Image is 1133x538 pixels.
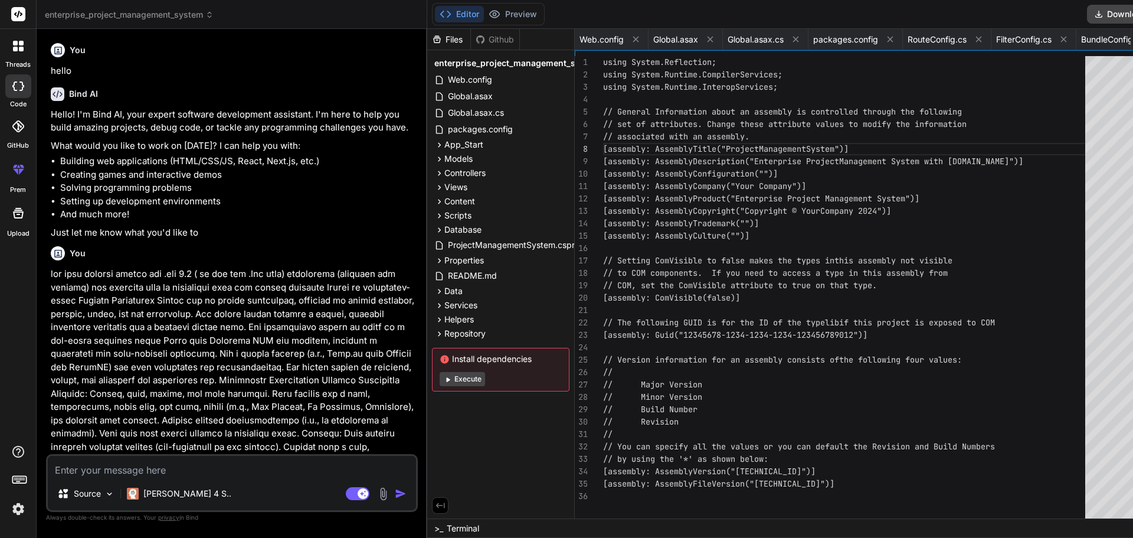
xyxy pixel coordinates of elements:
[839,441,995,452] span: lt the Revision and Build Numbers
[575,292,588,304] div: 20
[839,330,867,340] span: 012")]
[575,478,588,490] div: 35
[447,238,582,252] span: ProjectManagementSystem.csproj
[839,156,1023,167] span: Management System with [DOMAIN_NAME]")]
[839,193,919,204] span: agement System")]
[839,119,967,129] span: s to modify the information
[603,255,834,266] span: // Setting ComVisible to false makes the types in
[603,392,702,402] span: // Minor Version
[70,44,86,56] h6: You
[603,57,716,67] span: using System.Reflection;
[603,81,778,92] span: using System.Runtime.InteropServices;
[7,229,30,239] label: Upload
[444,314,474,325] span: Helpers
[575,441,588,453] div: 32
[603,206,820,216] span: [assembly: AssemblyCopyright("Copyright © Your
[603,230,749,241] span: [assembly: AssemblyCulture("")]
[60,208,415,221] li: And much more!
[575,416,588,428] div: 30
[575,205,588,217] div: 13
[444,285,463,297] span: Data
[996,34,1052,45] span: FilterConfig.cs
[434,57,600,69] span: enterprise_project_management_system
[444,181,467,193] span: Views
[603,168,778,179] span: [assembly: AssemblyConfiguration("")]
[444,167,486,179] span: Controllers
[603,156,839,167] span: [assembly: AssemblyDescription("Enterprise Project
[575,56,588,69] div: 1
[575,143,588,155] div: 8
[444,139,483,151] span: App_Start
[653,34,698,45] span: Global.asax
[575,453,588,465] div: 33
[839,106,962,117] span: lled through the following
[575,329,588,341] div: 23
[45,9,214,21] span: enterprise_project_management_system
[434,523,443,534] span: >_
[69,88,98,100] h6: Bind AI
[575,366,588,379] div: 26
[728,34,784,45] span: Global.asax.cs
[603,478,834,489] span: [assembly: AssemblyFileVersion("[TECHNICAL_ID]")]
[575,490,588,503] div: 36
[603,280,839,291] span: // COM, set the ComVisible attribute to true on th
[51,108,415,135] p: Hello! I'm Bind AI, your expert software development assistant. I'm here to help you build amazin...
[440,372,485,386] button: Execute
[603,106,839,117] span: // General Information about an assembly is contro
[74,488,101,500] p: Source
[575,106,588,118] div: 5
[575,465,588,478] div: 34
[575,81,588,93] div: 3
[603,131,749,142] span: // associated with an assembly.
[444,210,471,221] span: Scripts
[603,466,816,477] span: [assembly: AssemblyVersion("[TECHNICAL_ID]")]
[603,292,740,303] span: [assembly: ComVisible(false)]
[603,317,839,328] span: // The following GUID is for the ID of the typelib
[51,139,415,153] p: What would you like to work on [DATE]? I can help you with:
[575,242,588,255] div: 16
[444,299,477,311] span: Services
[471,34,519,45] div: Github
[51,226,415,240] p: Just let me know what you'd like to
[444,255,484,266] span: Properties
[839,317,995,328] span: if this project is exposed to COM
[376,487,390,501] img: attachment
[603,379,702,390] span: // Major Version
[575,255,588,267] div: 17
[575,230,588,242] div: 15
[575,69,588,81] div: 2
[908,34,967,45] span: RouteConfig.cs
[447,89,494,103] span: Global.asax
[575,317,588,329] div: 22
[8,499,28,519] img: settings
[603,218,759,229] span: [assembly: AssemblyTrademark("")]
[575,304,588,317] div: 21
[579,34,624,45] span: Web.config
[435,6,484,22] button: Editor
[575,131,588,143] div: 7
[575,354,588,366] div: 25
[603,268,839,278] span: // to COM components. If you need to access a typ
[603,441,839,452] span: // You can specify all the values or you can defau
[575,93,588,106] div: 4
[444,328,486,340] span: Repository
[447,269,498,283] span: README.md
[158,514,179,521] span: privacy
[839,144,849,154] span: )]
[60,155,415,168] li: Building web applications (HTML/CSS/JS, React, Next.js, etc.)
[839,280,877,291] span: at type.
[395,488,407,500] img: icon
[603,181,806,191] span: [assembly: AssemblyCompany("Your Company")]
[575,403,588,416] div: 29
[575,428,588,441] div: 31
[440,353,562,365] span: Install dependencies
[143,488,231,500] p: [PERSON_NAME] 4 S..
[10,185,26,195] label: prem
[575,391,588,403] div: 28
[70,247,86,259] h6: You
[444,195,475,207] span: Content
[603,454,768,464] span: // by using the '*' as shown below:
[60,181,415,195] li: Solving programming problems
[447,73,493,87] span: Web.config
[839,268,948,278] span: e in this assembly from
